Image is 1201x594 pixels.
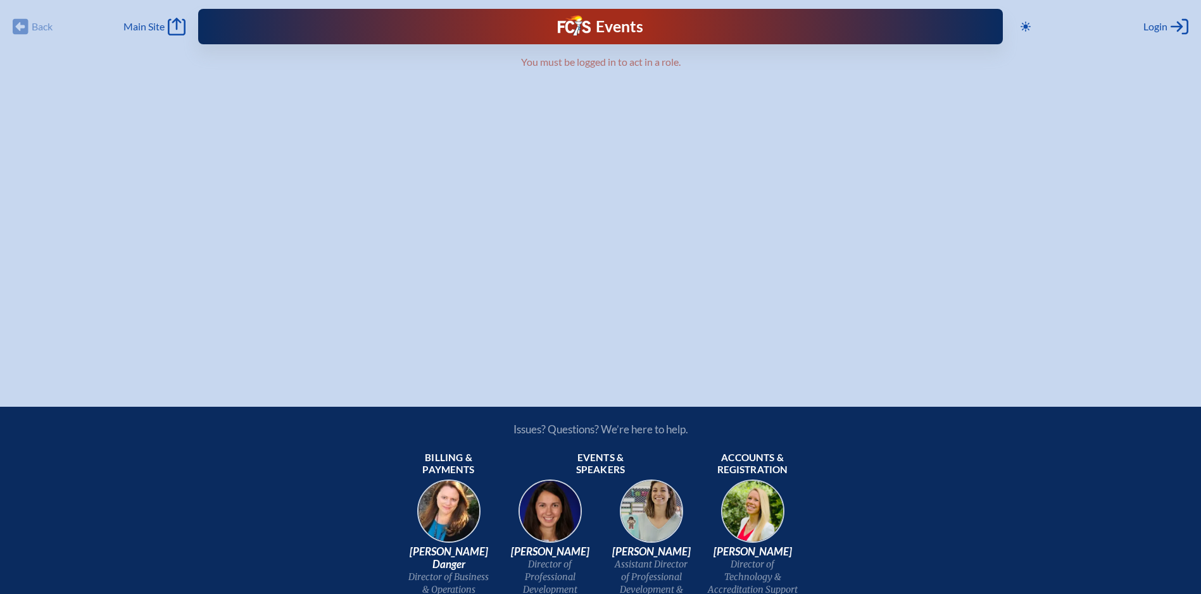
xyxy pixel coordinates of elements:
img: 9c64f3fb-7776-47f4-83d7-46a341952595 [408,476,489,557]
img: 94e3d245-ca72-49ea-9844-ae84f6d33c0f [510,476,591,557]
span: Accounts & registration [707,452,798,477]
span: Billing & payments [403,452,494,477]
p: Issues? Questions? We’re here to help. [378,423,824,436]
span: [PERSON_NAME] [505,545,596,558]
img: 545ba9c4-c691-43d5-86fb-b0a622cbeb82 [611,476,692,557]
div: FCIS Events — Future ready [420,15,781,38]
p: You must be logged in to act in a role. [267,56,935,68]
span: Main Site [123,20,165,33]
span: Login [1143,20,1167,33]
span: Events & speakers [555,452,646,477]
span: [PERSON_NAME] [707,545,798,558]
h1: Events [596,19,643,35]
span: [PERSON_NAME] Danger [403,545,494,571]
img: b1ee34a6-5a78-4519-85b2-7190c4823173 [712,476,793,557]
a: FCIS LogoEvents [558,15,643,38]
img: Florida Council of Independent Schools [558,15,591,35]
span: [PERSON_NAME] [606,545,697,558]
a: Main Site [123,18,185,35]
